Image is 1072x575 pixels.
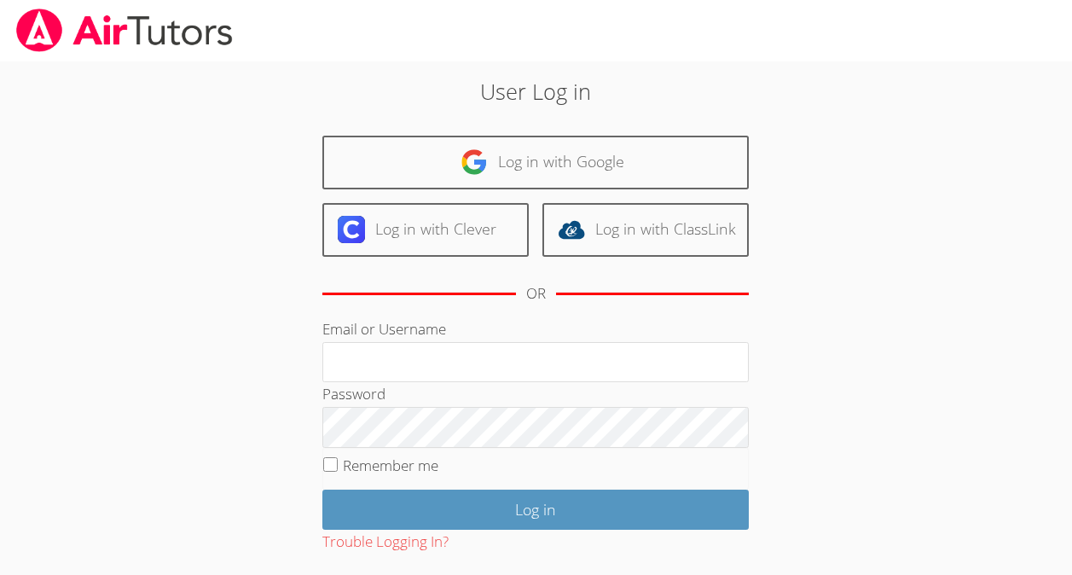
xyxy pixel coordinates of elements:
a: Log in with Clever [322,203,529,257]
div: OR [526,282,546,306]
a: Log in with ClassLink [542,203,749,257]
button: Trouble Logging In? [322,530,449,555]
label: Email or Username [322,319,446,339]
img: clever-logo-6eab21bc6e7a338710f1a6ff85c0baf02591cd810cc4098c63d3a4b26e2feb20.svg [338,216,365,243]
img: airtutors_banner-c4298cdbf04f3fff15de1276eac7730deb9818008684d7c2e4769d2f7ddbe033.png [14,9,235,52]
a: Log in with Google [322,136,749,189]
label: Password [322,384,385,404]
input: Log in [322,490,749,530]
h2: User Log in [246,75,826,107]
img: google-logo-50288ca7cdecda66e5e0955fdab243c47b7ad437acaf1139b6f446037453330a.svg [461,148,488,176]
img: classlink-logo-d6bb404cc1216ec64c9a2012d9dc4662098be43eaf13dc465df04b49fa7ab582.svg [558,216,585,243]
label: Remember me [343,456,438,475]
